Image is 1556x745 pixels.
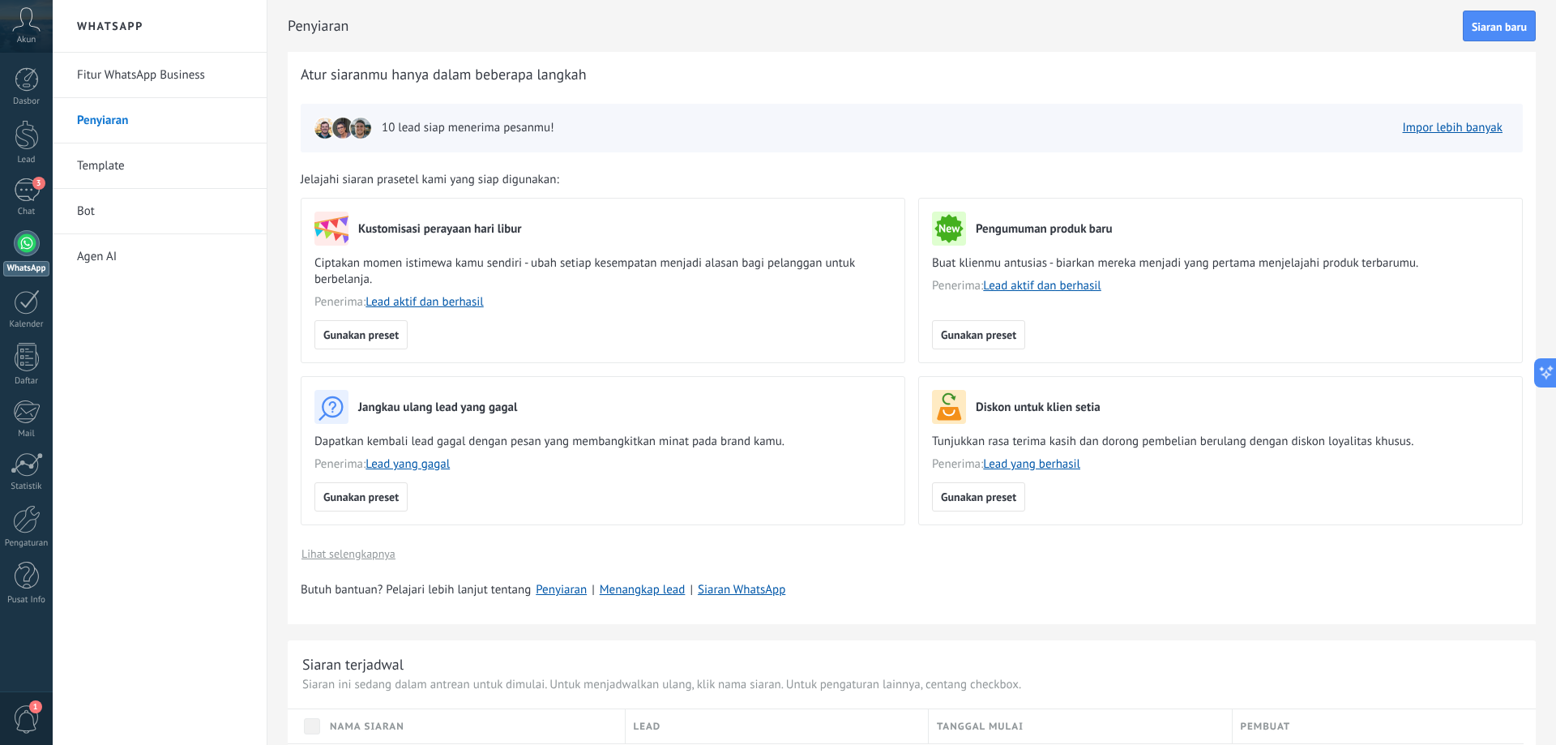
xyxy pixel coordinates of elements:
a: Penyiaran [77,98,250,143]
a: Agen AI [77,234,250,280]
a: Template [77,143,250,189]
li: Fitur WhatsApp Business [53,53,267,98]
div: | | [301,582,1523,598]
span: 10 lead siap menerima pesanmu! [382,120,554,136]
a: Lead yang berhasil [983,456,1080,472]
button: Gunakan preset [932,320,1025,349]
span: Gunakan preset [941,491,1016,503]
a: Penyiaran [536,582,587,597]
img: leadIcon [349,117,372,139]
span: Ciptakan momen istimewa kamu sendiri - ubah setiap kesempatan menjadi alasan bagi pelanggan untuk... [314,255,891,288]
div: WhatsApp [3,261,49,276]
span: Tunjukkan rasa terima kasih dan dorong pembelian berulang dengan diskon loyalitas khusus. [932,434,1509,450]
span: 1 [29,700,42,713]
li: Bot [53,189,267,234]
img: leadIcon [331,117,354,139]
span: Gunakan preset [323,491,399,503]
li: Template [53,143,267,189]
a: Menangkap lead [600,582,686,597]
a: Siaran WhatsApp [698,582,785,597]
span: Nama siaran [330,719,404,734]
li: Penyiaran [53,98,267,143]
span: Akun [17,35,36,45]
span: Penerima: [314,294,891,310]
a: Lead yang gagal [365,456,450,472]
span: Penerima: [314,456,891,473]
div: Lead [3,155,50,165]
h3: Jangkau ulang lead yang gagal [358,400,517,415]
button: Impor lebih banyak [1396,116,1511,140]
div: Siaran terjadwal [302,655,404,674]
div: Dasbor [3,96,50,107]
a: Bot [77,189,250,234]
a: Impor lebih banyak [1403,120,1503,135]
div: Chat [3,207,50,217]
div: Pengaturan [3,538,50,549]
h3: Pengumuman produk baru [976,221,1113,237]
div: Kalender [3,319,50,330]
span: Penerima: [932,278,1509,294]
button: Gunakan preset [314,482,408,512]
a: Lead aktif dan berhasil [365,294,483,310]
h3: Diskon untuk klien setia [976,400,1101,415]
span: Gunakan preset [323,329,399,340]
div: Daftar [3,376,50,387]
div: Pusat Info [3,595,50,606]
button: Lihat selengkapnya [301,542,396,566]
span: Lead [634,719,661,734]
span: Butuh bantuan? Pelajari lebih lanjut tentang [301,582,531,598]
span: Gunakan preset [941,329,1016,340]
h2: Penyiaran [288,10,1463,42]
span: Jelajahi siaran prasetel kami yang siap digunakan: [301,172,559,188]
span: Buat klienmu antusias - biarkan mereka menjadi yang pertama menjelajahi produk terbarumu. [932,255,1509,272]
h3: Kustomisasi perayaan hari libur [358,221,522,237]
a: Lead aktif dan berhasil [983,278,1101,293]
span: Siaran baru [1472,21,1527,32]
span: Dapatkan kembali lead gagal dengan pesan yang membangkitkan minat pada brand kamu. [314,434,891,450]
span: Penerima: [932,456,1509,473]
a: Fitur WhatsApp Business [77,53,250,98]
img: leadIcon [314,117,336,139]
span: Atur siaranmu hanya dalam beberapa langkah [301,65,587,84]
div: Mail [3,429,50,439]
span: Tanggal mulai [937,719,1024,734]
div: Statistik [3,482,50,492]
span: Lihat selengkapnya [301,548,395,559]
li: Agen AI [53,234,267,279]
span: Pembuat [1241,719,1291,734]
p: Siaran ini sedang dalam antrean untuk dimulai. Untuk menjadwalkan ulang, klik nama siaran. Untuk ... [302,677,1521,692]
button: Siaran baru [1463,11,1536,41]
button: Gunakan preset [932,482,1025,512]
button: Gunakan preset [314,320,408,349]
span: 3 [32,177,45,190]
